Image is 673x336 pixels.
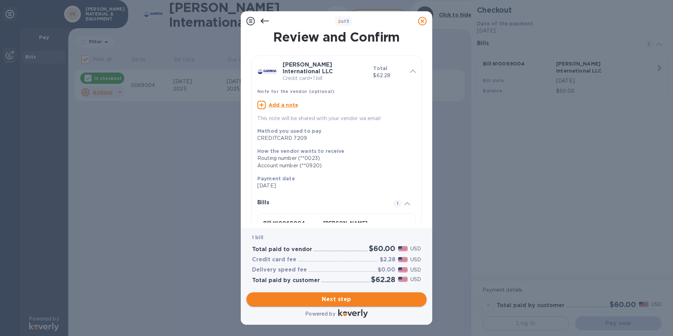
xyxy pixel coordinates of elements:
div: [PERSON_NAME] International LLCCredit card•1 billTotal$62.28Note for the vendor (optional)Add a n... [257,62,416,122]
button: Bill №0069004[PERSON_NAME] International LLC [257,213,416,260]
img: USD [398,257,408,262]
img: USD [398,277,408,282]
p: $62.28 [373,72,404,79]
b: of 3 [338,19,350,24]
b: Note for the vendor (optional) [257,89,334,94]
h1: Review and Confirm [250,30,423,44]
img: USD [398,246,408,251]
p: This note will be shared with your vendor via email [257,115,416,122]
span: 1 [393,199,402,208]
h2: $60.00 [369,244,395,253]
span: Next step [252,295,421,304]
b: Payment date [257,176,295,181]
h3: Delivery speed fee [252,267,307,273]
p: USD [410,256,421,263]
p: [DATE] [257,182,410,189]
p: Bill № 0069004 [263,219,320,226]
h3: Total paid by customer [252,277,320,284]
b: Method you used to pay [257,128,321,134]
p: USD [410,245,421,253]
h2: $62.28 [371,275,395,284]
h3: $2.28 [380,256,395,263]
p: USD [410,266,421,274]
p: [PERSON_NAME] International LLC [323,219,380,234]
h3: Total paid to vendor [252,246,312,253]
h3: Credit card fee [252,256,296,263]
button: Next step [246,292,427,306]
div: Routing number (**0023) [257,155,410,162]
p: USD [410,276,421,283]
img: Logo [338,309,368,318]
h3: Bills [257,199,385,206]
b: How the vendor wants to receive [257,148,345,154]
div: CREDITCARD 7209 [257,135,410,142]
div: Account number (**0920) [257,162,410,169]
b: [PERSON_NAME] International LLC [283,61,333,75]
b: 1 bill [252,235,263,240]
img: USD [398,267,408,272]
p: Credit card • 1 bill [283,75,367,82]
u: Add a note [269,102,298,108]
p: Powered by [305,310,335,318]
b: Total [373,66,387,71]
span: 2 [338,19,341,24]
h3: $0.00 [378,267,395,273]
